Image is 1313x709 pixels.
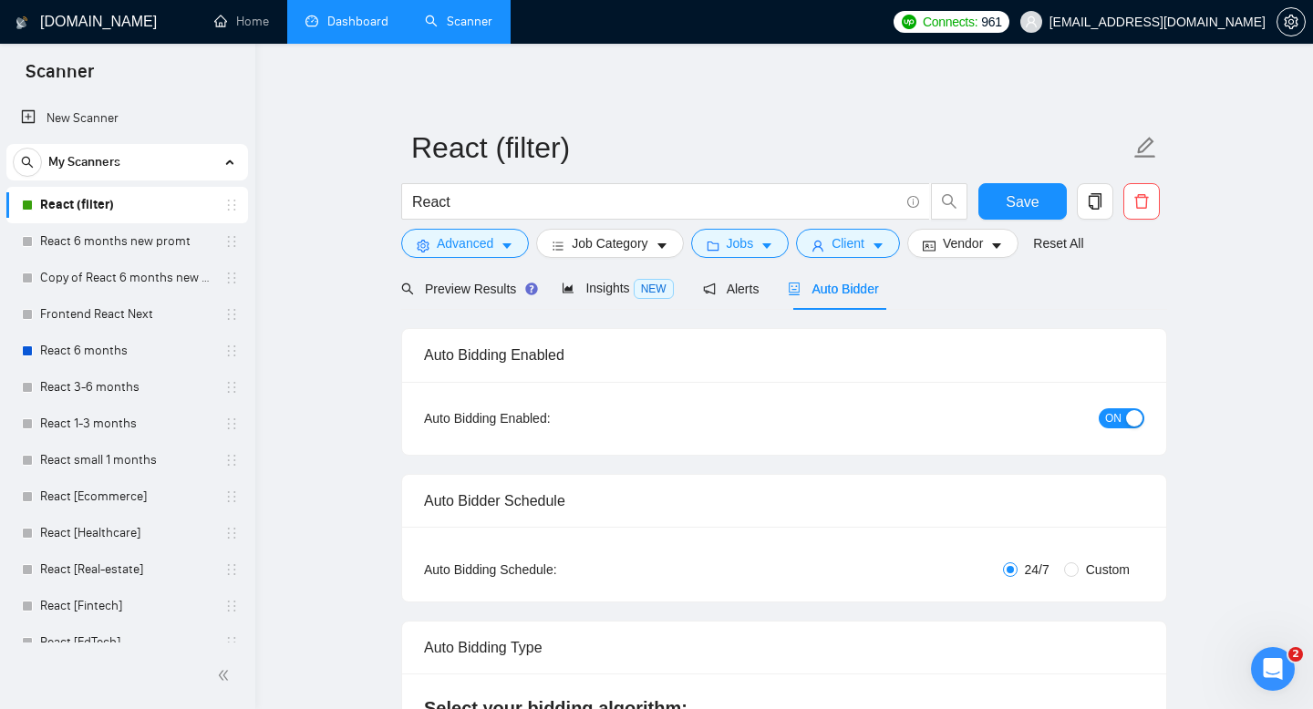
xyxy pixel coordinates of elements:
[224,344,239,358] span: holder
[1277,15,1306,29] a: setting
[1079,560,1137,580] span: Custom
[932,193,967,210] span: search
[401,283,414,295] span: search
[224,234,239,249] span: holder
[40,624,213,661] a: React [EdTech]
[224,489,239,504] span: holder
[796,229,900,258] button: userClientcaret-down
[13,148,42,177] button: search
[788,282,878,296] span: Auto Bidder
[1133,136,1157,159] span: edit
[40,187,213,223] a: React (filter)
[1288,647,1303,662] span: 2
[634,279,674,299] span: NEW
[224,380,239,395] span: holder
[437,233,493,253] span: Advanced
[424,560,664,580] div: Auto Bidding Schedule:
[40,588,213,624] a: React [Fintech]
[1077,183,1113,220] button: copy
[707,239,719,252] span: folder
[40,333,213,369] a: React 6 months
[1277,7,1306,36] button: setting
[562,281,673,295] span: Insights
[1123,183,1160,220] button: delete
[40,551,213,588] a: React [Real-estate]
[923,12,977,32] span: Connects:
[16,8,28,37] img: logo
[1277,15,1305,29] span: setting
[907,196,919,208] span: info-circle
[1251,647,1295,691] iframe: Intercom live chat
[978,183,1067,220] button: Save
[424,408,664,428] div: Auto Bidding Enabled:
[1006,190,1039,213] span: Save
[6,100,248,137] li: New Scanner
[425,14,492,29] a: searchScanner
[1078,193,1112,210] span: copy
[902,15,916,29] img: upwork-logo.png
[224,599,239,613] span: holder
[923,239,936,252] span: idcard
[1105,408,1122,428] span: ON
[217,666,235,684] span: double-left
[305,14,388,29] a: dashboardDashboard
[11,58,109,97] span: Scanner
[501,239,513,252] span: caret-down
[412,190,899,213] input: Search Freelance Jobs...
[536,229,683,258] button: barsJob Categorycaret-down
[224,198,239,212] span: holder
[943,233,983,253] span: Vendor
[14,156,41,169] span: search
[424,622,1144,673] div: Auto Bidding Type
[656,239,668,252] span: caret-down
[523,281,540,297] div: Tooltip anchor
[1018,560,1057,580] span: 24/7
[907,229,1018,258] button: idcardVendorcaret-down
[40,296,213,333] a: Frontend React Next
[40,406,213,442] a: React 1-3 months
[411,125,1130,170] input: Scanner name...
[224,453,239,468] span: holder
[1124,193,1159,210] span: delete
[1025,15,1038,28] span: user
[990,239,1003,252] span: caret-down
[224,416,239,431] span: holder
[21,100,233,137] a: New Scanner
[424,475,1144,527] div: Auto Bidder Schedule
[760,239,773,252] span: caret-down
[40,260,213,296] a: Copy of React 6 months new promt
[40,478,213,515] a: React [Ecommerce]
[40,442,213,478] a: React small 1 months
[832,233,864,253] span: Client
[691,229,790,258] button: folderJobscaret-down
[572,233,647,253] span: Job Category
[224,526,239,540] span: holder
[224,562,239,577] span: holder
[703,283,716,295] span: notification
[727,233,754,253] span: Jobs
[812,239,824,252] span: user
[424,329,1144,381] div: Auto Bidding Enabled
[872,239,884,252] span: caret-down
[214,14,269,29] a: homeHome
[224,635,239,650] span: holder
[981,12,1001,32] span: 961
[401,282,532,296] span: Preview Results
[40,369,213,406] a: React 3-6 months
[788,283,801,295] span: robot
[40,515,213,551] a: React [Healthcare]
[562,282,574,294] span: area-chart
[417,239,429,252] span: setting
[224,271,239,285] span: holder
[401,229,529,258] button: settingAdvancedcaret-down
[931,183,967,220] button: search
[1033,233,1083,253] a: Reset All
[48,144,120,180] span: My Scanners
[40,223,213,260] a: React 6 months new promt
[552,239,564,252] span: bars
[224,307,239,322] span: holder
[703,282,760,296] span: Alerts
